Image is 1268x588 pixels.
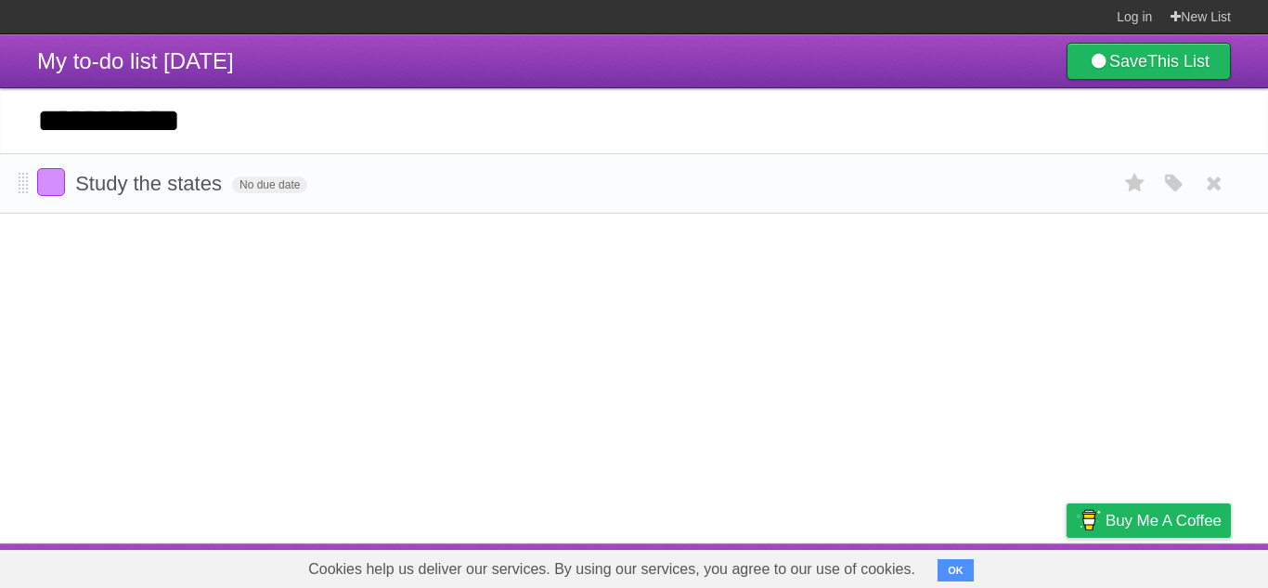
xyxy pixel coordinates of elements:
a: SaveThis List [1067,43,1231,80]
span: My to-do list [DATE] [37,48,234,73]
img: Buy me a coffee [1076,504,1101,536]
a: Buy me a coffee [1067,503,1231,538]
span: Buy me a coffee [1106,504,1222,537]
a: Terms [979,548,1020,583]
a: Privacy [1042,548,1091,583]
label: Done [37,168,65,196]
span: Cookies help us deliver our services. By using our services, you agree to our use of cookies. [290,551,934,588]
a: About [820,548,859,583]
a: Suggest a feature [1114,548,1231,583]
span: No due date [232,176,307,193]
span: Study the states [75,172,226,195]
a: Developers [881,548,956,583]
label: Star task [1118,168,1153,199]
b: This List [1147,52,1210,71]
button: OK [938,559,974,581]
